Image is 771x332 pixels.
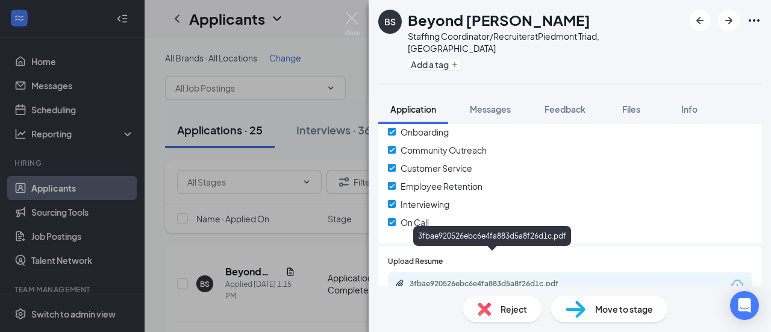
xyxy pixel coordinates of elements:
[401,161,472,175] span: Customer Service
[395,279,405,289] svg: Paperclip
[501,302,527,316] span: Reject
[545,104,585,114] span: Feedback
[395,279,590,290] a: Paperclip3fbae920526ebc6e4fa883d5a8f26d1c.pdf
[384,16,396,28] div: BS
[401,216,429,229] span: On Call
[401,198,449,211] span: Interviewing
[413,226,571,246] div: 3fbae920526ebc6e4fa883d5a8f26d1c.pdf
[693,13,707,28] svg: ArrowLeftNew
[401,180,482,193] span: Employee Retention
[622,104,640,114] span: Files
[410,279,578,289] div: 3fbae920526ebc6e4fa883d5a8f26d1c.pdf
[470,104,511,114] span: Messages
[408,30,683,54] div: Staffing Coordinator/Recruiter at Piedmont Triad, [GEOGRAPHIC_DATA]
[408,10,590,30] h1: Beyond [PERSON_NAME]
[401,143,487,157] span: Community Outreach
[388,256,443,268] span: Upload Resume
[689,10,711,31] button: ArrowLeftNew
[722,13,736,28] svg: ArrowRight
[718,10,740,31] button: ArrowRight
[747,13,761,28] svg: Ellipses
[408,58,461,70] button: PlusAdd a tag
[401,125,449,139] span: Onboarding
[451,61,458,68] svg: Plus
[595,302,653,316] span: Move to stage
[390,104,436,114] span: Application
[730,278,744,292] svg: Download
[681,104,698,114] span: Info
[730,291,759,320] div: Open Intercom Messenger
